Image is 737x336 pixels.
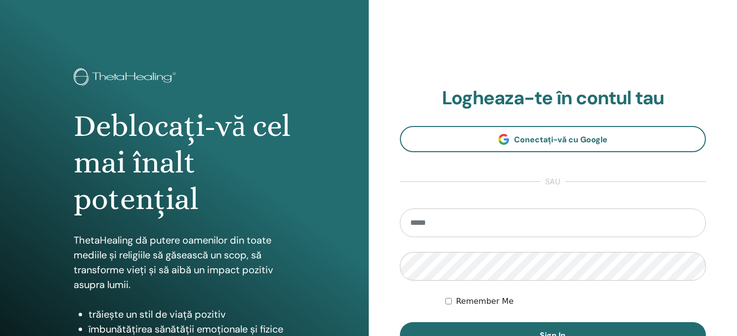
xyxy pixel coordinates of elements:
[74,108,295,218] h1: Deblocați-vă cel mai înalt potențial
[74,233,295,292] p: ThetaHealing dă putere oamenilor din toate mediile și religiile să găsească un scop, să transform...
[400,87,706,110] h2: Logheaza-te în contul tau
[514,134,607,145] span: Conectați-vă cu Google
[445,295,706,307] div: Keep me authenticated indefinitely or until I manually logout
[88,307,295,322] li: trăiește un stil de viață pozitiv
[456,295,514,307] label: Remember Me
[400,126,706,152] a: Conectați-vă cu Google
[540,176,565,188] span: sau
